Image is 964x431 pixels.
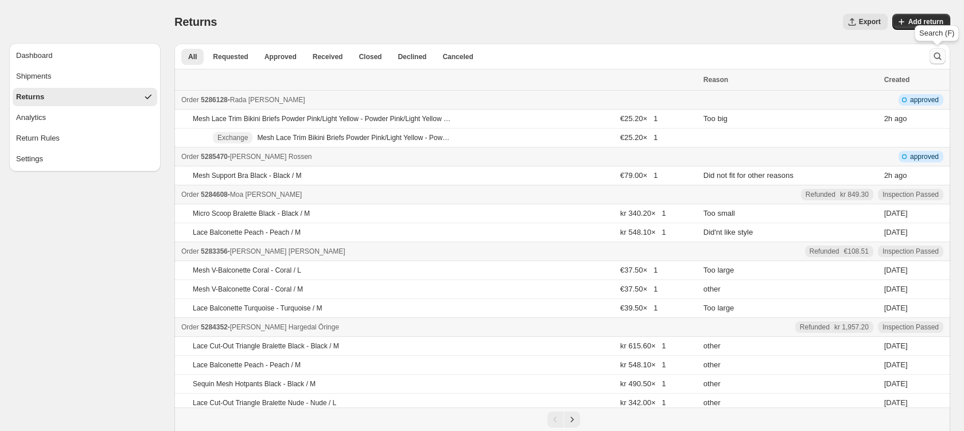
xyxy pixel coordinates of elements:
[840,190,869,199] span: kr 849.30
[201,191,228,199] span: 5284608
[700,261,881,280] td: Too large
[181,189,697,200] div: -
[193,341,339,351] p: Lace Cut-Out Triangle Bralette Black - Black / M
[810,247,869,256] div: Refunded
[859,17,881,26] span: Export
[313,52,343,61] span: Received
[620,360,666,369] span: kr 548.10 × 1
[883,323,939,332] span: Inspection Passed
[884,360,908,369] time: Friday, September 12, 2025 at 8:31:34 AM
[193,304,322,313] p: Lace Balconette Turquoise - Turquoise / M
[834,323,869,332] span: kr 1,957.20
[883,247,939,256] span: Inspection Passed
[884,266,908,274] time: Monday, September 8, 2025 at 10:35:37 AM
[230,96,305,104] span: Rada [PERSON_NAME]
[700,356,881,375] td: other
[181,247,199,255] span: Order
[620,398,666,407] span: kr 342.00 × 1
[193,266,301,275] p: Mesh V-Balconette Coral - Coral / L
[193,209,310,218] p: Micro Scoop Bralette Black - Black / M
[884,76,910,84] span: Created
[700,337,881,356] td: other
[884,228,908,236] time: Sunday, September 7, 2025 at 4:03:37 PM
[230,323,339,331] span: [PERSON_NAME] Hargedal Öringe
[181,321,697,333] div: -
[201,323,228,331] span: 5284352
[620,266,658,274] span: €37.50 × 1
[181,151,697,162] div: -
[193,228,301,237] p: Lace Balconette Peach - Peach / M
[703,76,728,84] span: Reason
[700,375,881,394] td: other
[700,394,881,413] td: other
[16,71,51,82] div: Shipments
[201,153,228,161] span: 5285470
[181,94,697,106] div: -
[884,209,908,218] time: Sunday, September 7, 2025 at 4:03:37 PM
[174,407,950,431] nav: Pagination
[620,133,658,142] span: €25.20 × 1
[843,14,888,30] button: Export
[881,110,950,129] td: ago
[620,285,658,293] span: €37.50 × 1
[230,191,302,199] span: Moa [PERSON_NAME]
[564,411,580,428] button: Next
[193,114,451,123] p: Mesh Lace Trim Bikini Briefs Powder Pink/Light Yellow - Powder Pink/Light Yellow / L
[16,133,60,144] div: Return Rules
[908,17,943,26] span: Add return
[181,153,199,161] span: Order
[213,52,248,61] span: Requested
[265,52,297,61] span: Approved
[620,379,666,388] span: kr 490.50 × 1
[359,52,382,61] span: Closed
[181,96,199,104] span: Order
[620,114,658,123] span: €25.20 × 1
[620,304,658,312] span: €39.50 × 1
[13,67,157,86] button: Shipments
[806,190,869,199] div: Refunded
[620,171,658,180] span: €79.00 × 1
[884,341,908,350] time: Friday, September 12, 2025 at 8:31:34 AM
[881,166,950,185] td: ago
[844,247,869,256] span: €108.51
[884,304,908,312] time: Monday, September 8, 2025 at 10:35:37 AM
[13,150,157,168] button: Settings
[193,360,301,370] p: Lace Balconette Peach - Peach / M
[193,379,316,389] p: Sequin Mesh Hotpants Black - Black / M
[193,285,303,294] p: Mesh V-Balconette Coral - Coral / M
[217,133,248,142] span: Exchange
[181,246,697,257] div: -
[201,96,228,104] span: 5286128
[700,280,881,299] td: other
[910,152,939,161] span: approved
[883,190,939,199] span: Inspection Passed
[13,46,157,65] button: Dashboard
[700,299,881,318] td: Too large
[257,133,451,142] p: Mesh Lace Trim Bikini Briefs Powder Pink/Light Yellow - Powder Pink/Light Yellow / M
[884,171,892,180] time: Wednesday, September 17, 2025 at 11:36:49 AM
[800,323,869,332] div: Refunded
[620,341,666,350] span: kr 615.60 × 1
[174,15,217,28] span: Returns
[910,95,939,104] span: approved
[181,323,199,331] span: Order
[700,166,881,185] td: Did not fit for other reasons
[892,14,950,30] button: Add return
[930,48,946,64] button: Search and filter results
[620,209,666,218] span: kr 340.20 × 1
[884,398,908,407] time: Friday, September 12, 2025 at 8:31:34 AM
[442,52,473,61] span: Canceled
[884,114,892,123] time: Wednesday, September 17, 2025 at 12:03:13 PM
[13,129,157,147] button: Return Rules
[16,153,43,165] div: Settings
[193,171,301,180] p: Mesh Support Bra Black - Black / M
[230,153,312,161] span: [PERSON_NAME] Rossen
[16,91,44,103] div: Returns
[13,88,157,106] button: Returns
[620,228,666,236] span: kr 548.10 × 1
[16,112,46,123] div: Analytics
[193,398,336,407] p: Lace Cut-Out Triangle Bralette Nude - Nude / L
[700,223,881,242] td: Did'nt like style
[16,50,53,61] div: Dashboard
[884,285,908,293] time: Monday, September 8, 2025 at 10:35:37 AM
